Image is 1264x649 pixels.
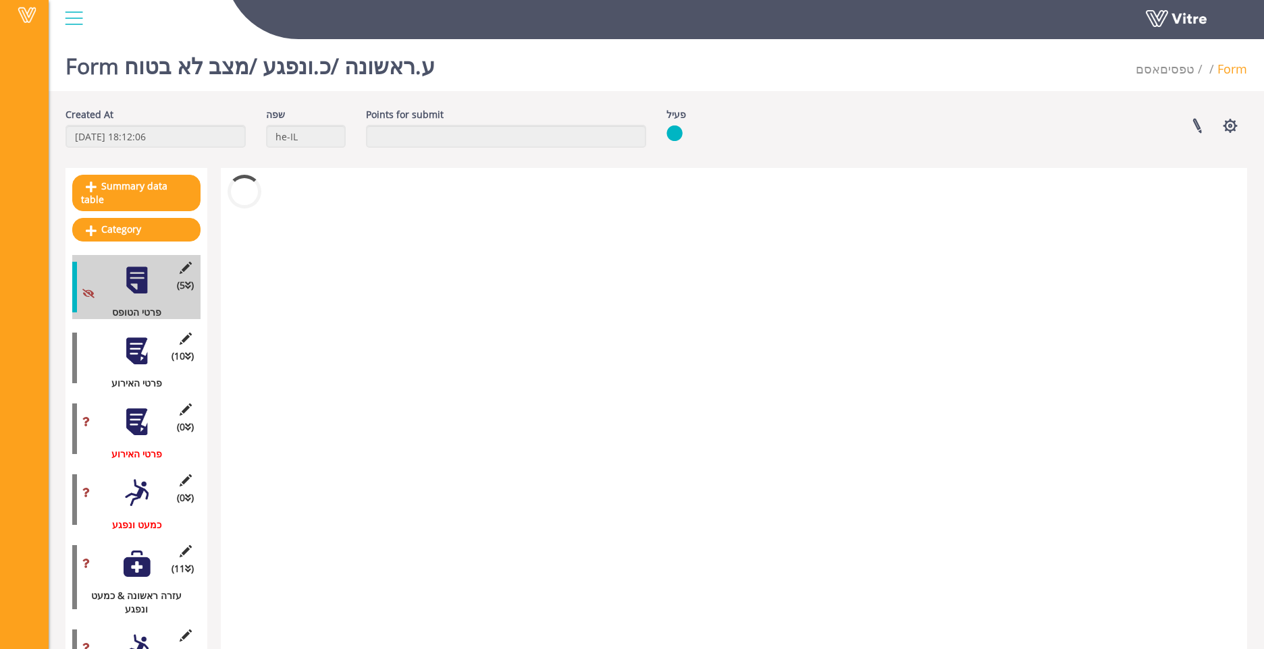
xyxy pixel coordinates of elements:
[72,175,201,211] a: Summary data table
[65,34,435,91] h1: Form ע.ראשונה /כ.ונפגע /מצב לא בטוח
[177,420,185,433] font: (0
[72,447,190,461] div: פרטי האירוע
[72,218,201,241] a: Category
[666,108,686,121] label: פעיל
[366,108,444,121] label: Points for submit
[177,491,194,505] span: )
[81,179,167,206] font: Summary data table
[1160,61,1194,77] a: טפסים
[72,518,190,532] div: כמעט ונפגע
[101,223,141,235] font: Category
[177,420,194,434] span: )
[1206,61,1247,78] li: Form
[666,125,683,142] img: כן
[266,108,285,121] label: שפה
[177,279,185,291] font: (5
[177,279,194,292] span: )
[72,376,190,390] div: פרטי האירוע
[172,562,185,575] font: (11
[65,108,113,121] label: Created At
[172,349,185,362] font: (10
[177,491,185,504] font: (0
[72,589,190,616] div: עזרה ראשונה & כמעט ונפגע
[172,562,194,575] span: )
[172,349,194,363] span: )
[72,306,190,319] div: פרטי הטופס
[1136,61,1160,77] span: 402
